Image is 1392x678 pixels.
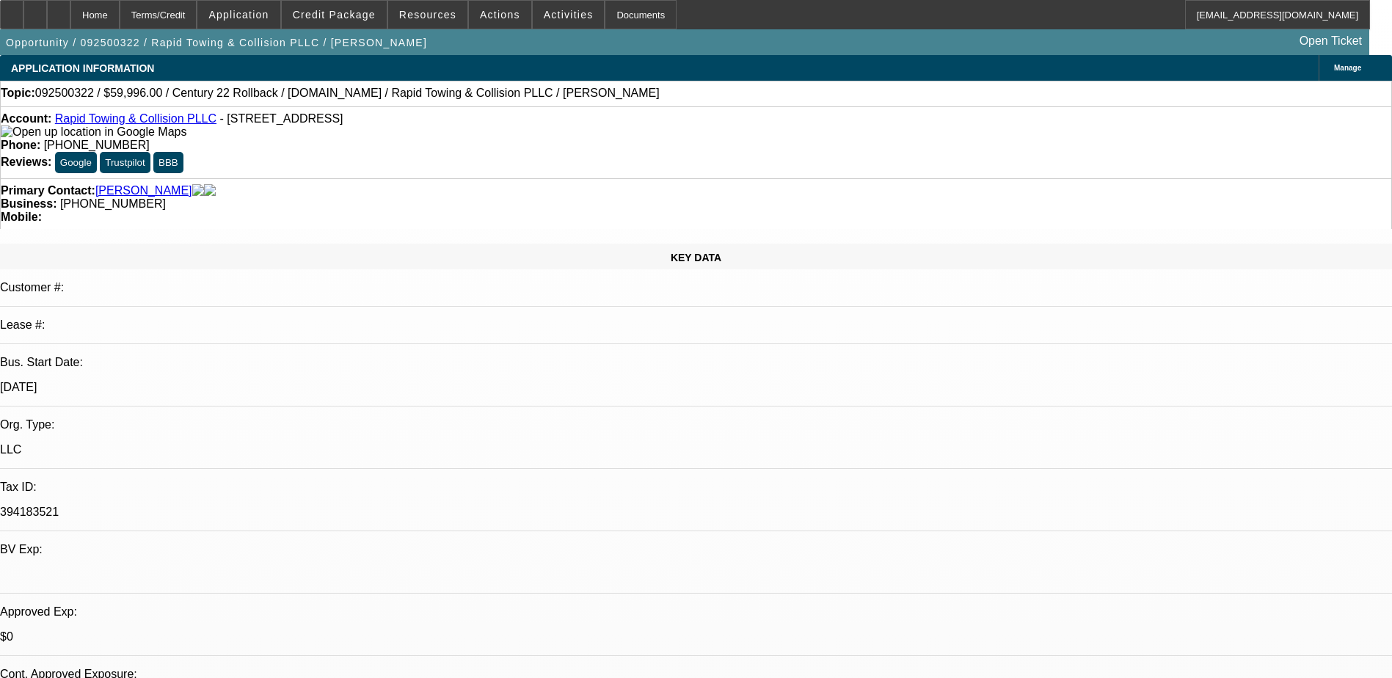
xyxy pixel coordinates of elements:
[282,1,387,29] button: Credit Package
[55,152,97,173] button: Google
[55,112,216,125] a: Rapid Towing & Collision PLLC
[44,139,150,151] span: [PHONE_NUMBER]
[60,197,166,210] span: [PHONE_NUMBER]
[469,1,531,29] button: Actions
[671,252,721,263] span: KEY DATA
[1,139,40,151] strong: Phone:
[95,184,192,197] a: [PERSON_NAME]
[1,112,51,125] strong: Account:
[1,125,186,138] a: View Google Maps
[192,184,204,197] img: facebook-icon.png
[220,112,343,125] span: - [STREET_ADDRESS]
[1,87,35,100] strong: Topic:
[153,152,183,173] button: BBB
[1,125,186,139] img: Open up location in Google Maps
[1334,64,1361,72] span: Manage
[293,9,376,21] span: Credit Package
[1,197,57,210] strong: Business:
[1294,29,1368,54] a: Open Ticket
[480,9,520,21] span: Actions
[544,9,594,21] span: Activities
[100,152,150,173] button: Trustpilot
[1,184,95,197] strong: Primary Contact:
[6,37,427,48] span: Opportunity / 092500322 / Rapid Towing & Collision PLLC / [PERSON_NAME]
[197,1,280,29] button: Application
[1,156,51,168] strong: Reviews:
[533,1,605,29] button: Activities
[1,211,42,223] strong: Mobile:
[11,62,154,74] span: APPLICATION INFORMATION
[35,87,660,100] span: 092500322 / $59,996.00 / Century 22 Rollback / [DOMAIN_NAME] / Rapid Towing & Collision PLLC / [P...
[399,9,456,21] span: Resources
[388,1,467,29] button: Resources
[204,184,216,197] img: linkedin-icon.png
[208,9,269,21] span: Application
